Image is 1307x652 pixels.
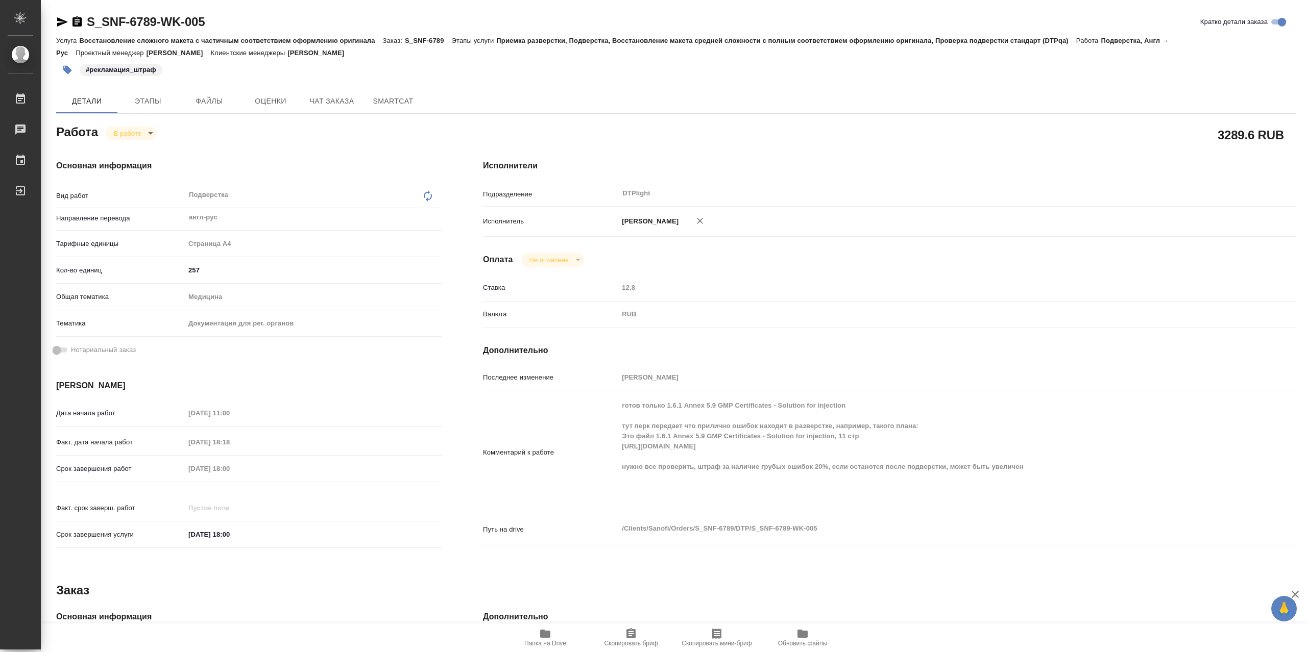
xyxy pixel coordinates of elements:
div: В работе [106,127,157,140]
div: Страница А4 [185,235,442,253]
input: Пустое поле [185,406,274,420]
span: Скопировать мини-бриф [682,640,752,647]
p: Дата начала работ [56,408,185,418]
span: Папка на Drive [524,640,566,647]
h4: Основная информация [56,611,442,623]
div: Медицина [185,288,442,306]
button: В работе [111,129,144,138]
span: 🙏 [1275,598,1293,619]
p: Приемка разверстки, Подверстка, Восстановление макета средней сложности с полным соответствием оф... [496,37,1076,44]
button: Удалить исполнителя [689,210,711,232]
div: RUB [618,306,1228,323]
span: рекламация_штраф [79,65,163,73]
span: Обновить файлы [778,640,828,647]
p: #рекламация_штраф [86,65,156,75]
button: Не оплачена [526,256,572,264]
h4: Дополнительно [483,611,1296,623]
p: Исполнитель [483,216,618,227]
p: Валюта [483,309,618,319]
h4: [PERSON_NAME] [56,380,442,392]
h4: Дополнительно [483,344,1296,357]
a: S_SNF-6789-WK-005 [87,15,205,29]
p: Тематика [56,318,185,329]
span: Кратко детали заказа [1200,17,1268,27]
h2: 3289.6 RUB [1218,126,1284,143]
p: Вид работ [56,191,185,201]
p: Направление перевода [56,213,185,223]
span: Чат заказа [307,95,356,108]
p: Этапы услуги [452,37,497,44]
p: Путь на drive [483,524,618,535]
button: Добавить тэг [56,59,79,81]
input: ✎ Введи что-нибудь [185,527,274,542]
div: Документация для рег. органов [185,315,442,332]
p: Общая тематика [56,292,185,302]
button: Скопировать мини-бриф [674,623,760,652]
input: Пустое поле [618,370,1228,385]
p: Срок завершения услуги [56,530,185,540]
input: Пустое поле [618,280,1228,295]
span: Файлы [185,95,234,108]
textarea: /Clients/Sanofi/Orders/S_SNF-6789/DTP/S_SNF-6789-WK-005 [618,520,1228,537]
button: Папка на Drive [502,623,588,652]
span: Этапы [124,95,173,108]
p: Ставка [483,283,618,293]
p: Комментарий к работе [483,447,618,458]
p: Работа [1076,37,1101,44]
p: Факт. срок заверш. работ [56,503,185,513]
input: Пустое поле [185,435,274,449]
p: Клиентские менеджеры [211,49,288,57]
input: Пустое поле [185,500,274,515]
h2: Работа [56,122,98,140]
button: Скопировать бриф [588,623,674,652]
h4: Основная информация [56,160,442,172]
p: [PERSON_NAME] [147,49,211,57]
button: Скопировать ссылку [71,16,83,28]
h2: Заказ [56,582,89,598]
span: Нотариальный заказ [71,345,136,355]
p: S_SNF-6789 [405,37,452,44]
p: Кол-во единиц [56,265,185,275]
p: [PERSON_NAME] [287,49,352,57]
p: Тарифные единицы [56,239,185,249]
p: Заказ: [383,37,405,44]
p: Последнее изменение [483,372,618,383]
p: Факт. дата начала работ [56,437,185,447]
p: Срок завершения работ [56,464,185,474]
p: Услуга [56,37,79,44]
p: Восстановление сложного макета с частичным соответствием оформлению оригинала [79,37,382,44]
p: [PERSON_NAME] [618,216,679,227]
button: Обновить файлы [760,623,845,652]
textarea: готов только 1.6.1 Annex 5.9 GMP Certificates - Solution for injection тут перк передает что прил... [618,397,1228,506]
p: Проектный менеджер [76,49,146,57]
span: Оценки [246,95,295,108]
button: Скопировать ссылку для ЯМессенджера [56,16,68,28]
h4: Оплата [483,254,513,266]
div: В работе [521,253,584,267]
h4: Исполнители [483,160,1296,172]
input: Пустое поле [185,461,274,476]
p: Подразделение [483,189,618,199]
span: Детали [62,95,111,108]
input: ✎ Введи что-нибудь [185,263,442,278]
span: Скопировать бриф [604,640,658,647]
button: 🙏 [1271,596,1297,621]
span: SmartCat [369,95,418,108]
